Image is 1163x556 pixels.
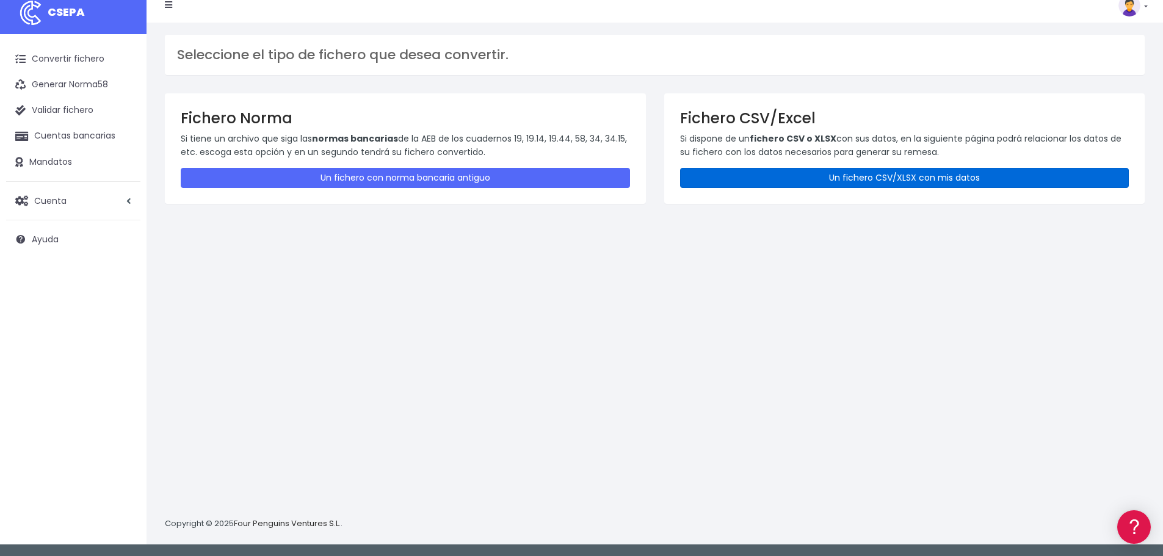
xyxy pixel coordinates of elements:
a: Convertir fichero [6,46,140,72]
p: Copyright © 2025 . [165,518,342,530]
a: Generar Norma58 [6,72,140,98]
a: Videotutoriales [12,192,232,211]
a: POWERED BY ENCHANT [168,352,235,363]
span: Cuenta [34,194,67,206]
button: Contáctanos [12,327,232,348]
a: Perfiles de empresas [12,211,232,230]
a: Mandatos [6,150,140,175]
a: Un fichero CSV/XLSX con mis datos [680,168,1129,188]
h3: Seleccione el tipo de fichero que desea convertir. [177,47,1132,63]
a: Validar fichero [6,98,140,123]
p: Si tiene un archivo que siga las de la AEB de los cuadernos 19, 19.14, 19.44, 58, 34, 34.15, etc.... [181,132,630,159]
strong: normas bancarias [312,132,398,145]
div: Programadores [12,293,232,305]
div: Convertir ficheros [12,135,232,146]
div: Facturación [12,242,232,254]
strong: fichero CSV o XLSX [750,132,836,145]
h3: Fichero CSV/Excel [680,109,1129,127]
a: Formatos [12,154,232,173]
a: Cuenta [6,188,140,214]
a: General [12,262,232,281]
h3: Fichero Norma [181,109,630,127]
a: Problemas habituales [12,173,232,192]
a: API [12,312,232,331]
a: Ayuda [6,226,140,252]
span: CSEPA [48,4,85,20]
a: Información general [12,104,232,123]
div: Información general [12,85,232,96]
a: Four Penguins Ventures S.L. [234,518,341,529]
span: Ayuda [32,233,59,245]
a: Cuentas bancarias [6,123,140,149]
p: Si dispone de un con sus datos, en la siguiente página podrá relacionar los datos de su fichero c... [680,132,1129,159]
a: Un fichero con norma bancaria antiguo [181,168,630,188]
